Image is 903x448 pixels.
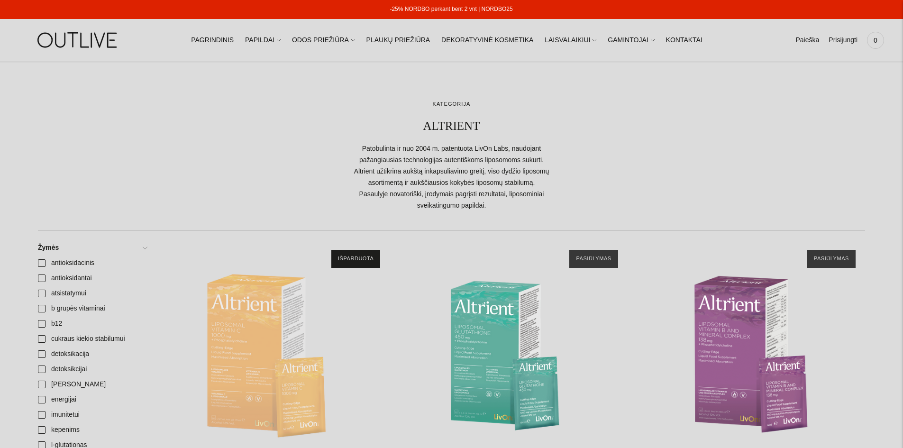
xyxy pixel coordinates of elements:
[390,6,512,12] a: -25% NORDBO perkant bent 2 vnt | NORDBO25
[191,30,234,51] a: PAGRINDINIS
[867,30,884,51] a: 0
[32,316,152,331] a: b12
[245,30,281,51] a: PAPILDAI
[32,377,152,392] a: [PERSON_NAME]
[32,392,152,407] a: energijai
[32,240,152,256] a: Žymės
[608,30,654,51] a: GAMINTOJAI
[32,286,152,301] a: atsistatymui
[441,30,533,51] a: DEKORATYVINĖ KOSMETIKA
[545,30,596,51] a: LAISVALAIKIUI
[32,331,152,347] a: cukraus kiekio stabilumui
[366,30,430,51] a: PLAUKŲ PRIEŽIŪRA
[32,256,152,271] a: antioksidacinis
[19,24,137,56] img: OUTLIVE
[32,347,152,362] a: detoksikacija
[32,271,152,286] a: antioksidantai
[869,34,882,47] span: 0
[666,30,702,51] a: KONTAKTAI
[32,407,152,422] a: imunitetui
[32,301,152,316] a: b grupės vitaminai
[32,362,152,377] a: detoksikcijai
[795,30,819,51] a: Paieška
[829,30,857,51] a: Prisijungti
[32,422,152,438] a: kepenims
[292,30,355,51] a: ODOS PRIEŽIŪRA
